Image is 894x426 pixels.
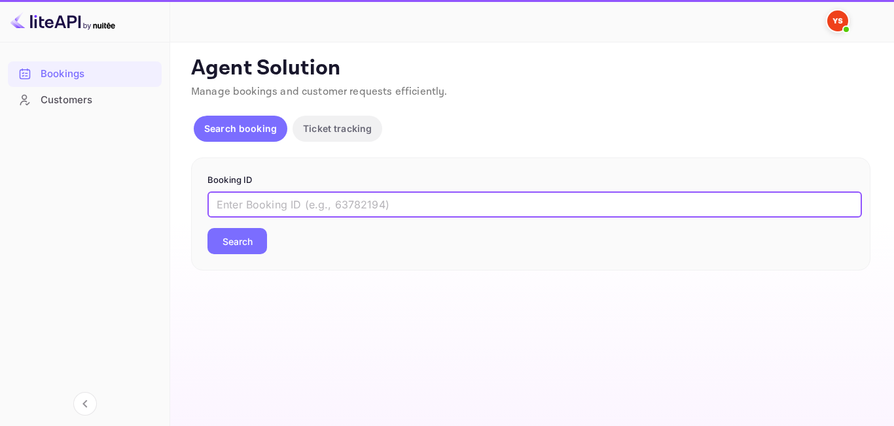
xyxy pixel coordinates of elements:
div: Bookings [8,61,162,87]
img: Yandex Support [827,10,848,31]
div: Customers [8,88,162,113]
img: LiteAPI logo [10,10,115,31]
span: Manage bookings and customer requests efficiently. [191,85,448,99]
a: Bookings [8,61,162,86]
p: Search booking [204,122,277,135]
button: Search [207,228,267,254]
p: Ticket tracking [303,122,372,135]
p: Booking ID [207,174,854,187]
p: Agent Solution [191,56,870,82]
div: Bookings [41,67,155,82]
div: Customers [41,93,155,108]
input: Enter Booking ID (e.g., 63782194) [207,191,862,218]
button: Collapse navigation [73,392,97,416]
a: Customers [8,88,162,112]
